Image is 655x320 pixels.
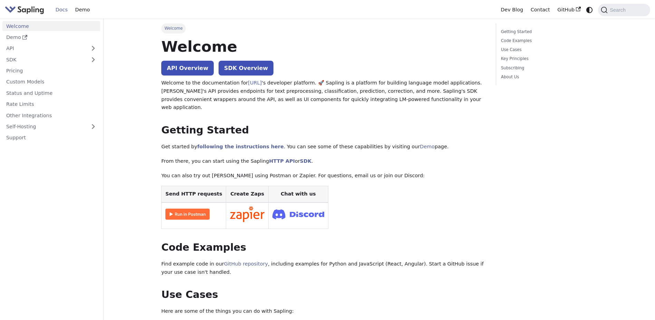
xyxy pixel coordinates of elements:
[5,5,44,15] img: Sapling.ai
[598,4,650,16] button: Search (Command+K)
[161,157,486,166] p: From there, you can start using the Sapling or .
[71,4,94,15] a: Demo
[2,54,86,64] a: SDK
[161,172,486,180] p: You can also try out [PERSON_NAME] using Postman or Zapier. For questions, email us or join our D...
[52,4,71,15] a: Docs
[197,144,283,149] a: following the instructions here
[2,133,100,143] a: Support
[2,21,100,31] a: Welcome
[161,79,486,112] p: Welcome to the documentation for 's developer platform. 🚀 Sapling is a platform for building lang...
[527,4,554,15] a: Contact
[300,158,311,164] a: SDK
[501,47,595,53] a: Use Cases
[161,37,486,56] h1: Welcome
[161,241,486,254] h2: Code Examples
[269,158,295,164] a: HTTP API
[161,23,186,33] span: Welcome
[219,61,273,76] a: SDK Overview
[501,74,595,80] a: About Us
[226,186,269,202] th: Create Zaps
[608,7,630,13] span: Search
[2,88,100,98] a: Status and Uptime
[585,5,595,15] button: Switch between dark and light mode (currently system mode)
[161,124,486,137] h2: Getting Started
[501,65,595,71] a: Subscribing
[161,260,486,277] p: Find example code in our , including examples for Python and JavaScript (React, Angular). Start a...
[497,4,527,15] a: Dev Blog
[268,186,328,202] th: Chat with us
[161,23,486,33] nav: Breadcrumbs
[2,43,86,53] a: API
[161,143,486,151] p: Get started by . You can see some of these capabilities by visiting our page.
[248,80,262,86] a: [URL]
[161,289,486,301] h2: Use Cases
[2,66,100,76] a: Pricing
[2,99,100,109] a: Rate Limits
[162,186,226,202] th: Send HTTP requests
[161,61,214,76] a: API Overview
[2,110,100,120] a: Other Integrations
[86,43,100,53] button: Expand sidebar category 'API'
[2,77,100,87] a: Custom Models
[272,207,324,221] img: Join Discord
[5,5,47,15] a: Sapling.aiSapling.ai
[165,209,210,220] img: Run in Postman
[2,122,100,132] a: Self-Hosting
[501,29,595,35] a: Getting Started
[553,4,584,15] a: GitHub
[501,56,595,62] a: Key Principles
[420,144,435,149] a: Demo
[2,32,100,42] a: Demo
[86,54,100,64] button: Expand sidebar category 'SDK'
[230,206,264,222] img: Connect in Zapier
[161,307,486,316] p: Here are some of the things you can do with Sapling:
[224,261,268,267] a: GitHub repository
[501,38,595,44] a: Code Examples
